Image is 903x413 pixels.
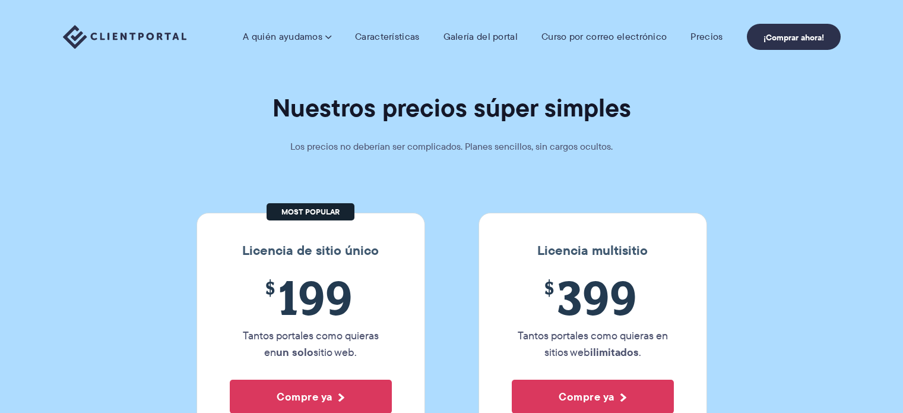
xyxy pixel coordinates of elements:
[544,276,554,299] font: $
[290,140,613,153] font: Los precios no deberían ser complicados. Planes sencillos, sin cargos ocultos.
[537,241,648,260] font: Licencia multisitio
[313,345,357,360] font: sitio web.
[443,31,518,43] a: Galería del portal
[243,328,379,360] font: Tantos portales como quieras en
[278,267,353,327] font: 199
[590,344,639,360] font: ilimitados
[273,89,631,127] font: Nuestros precios súper simples
[518,328,668,360] font: Tantos portales como quieras en sitios web
[276,344,313,360] font: un solo
[242,241,379,260] font: Licencia de sitio único
[355,31,420,43] a: Características
[690,30,723,43] font: Precios
[243,31,331,43] a: A quién ayudamos
[639,345,641,360] font: .
[355,30,420,43] font: Características
[265,276,275,299] font: $
[557,267,637,327] font: 399
[559,389,614,405] font: Compre ya
[541,31,667,43] a: Curso por correo electrónico
[690,31,723,43] a: Precios
[443,30,518,43] font: Galería del portal
[747,24,841,50] a: ¡Comprar ahora!
[763,31,824,44] font: ¡Comprar ahora!
[277,389,332,405] font: Compre ya
[243,30,322,43] font: A quién ayudamos
[541,30,667,43] font: Curso por correo electrónico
